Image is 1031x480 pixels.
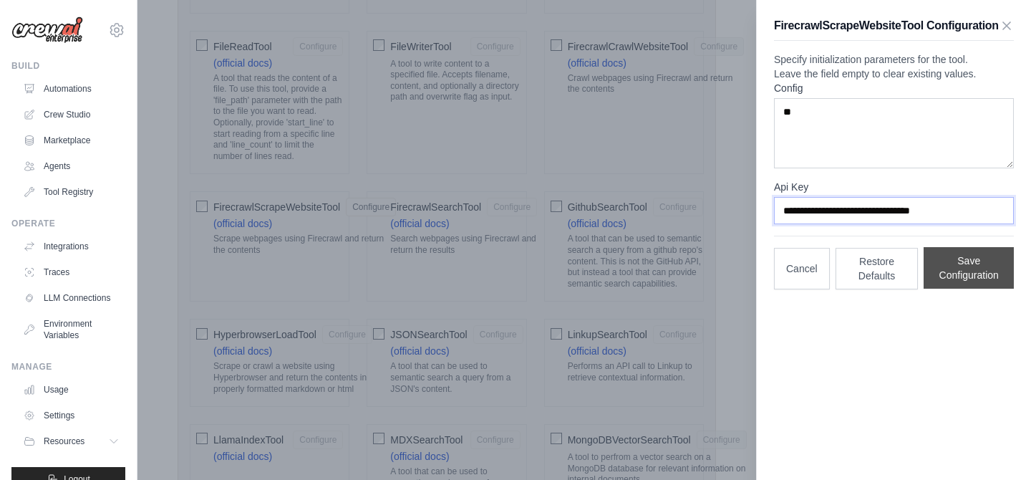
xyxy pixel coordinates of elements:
[17,404,125,427] a: Settings
[17,430,125,453] button: Resources
[44,436,84,447] span: Resources
[774,17,999,34] h3: FirecrawlScrapeWebsiteTool Configuration
[17,378,125,401] a: Usage
[17,155,125,178] a: Agents
[17,261,125,284] a: Traces
[774,248,830,289] button: Cancel
[774,81,1014,95] label: Config
[11,60,125,72] div: Build
[11,16,83,44] img: Logo
[836,248,919,289] button: Restore Defaults
[774,52,1014,81] p: Specify initialization parameters for the tool. Leave the field empty to clear existing values.
[11,218,125,229] div: Operate
[924,247,1014,289] button: Save Configuration
[774,180,1014,194] label: Api Key
[17,312,125,347] a: Environment Variables
[17,77,125,100] a: Automations
[17,287,125,309] a: LLM Connections
[11,361,125,373] div: Manage
[17,103,125,126] a: Crew Studio
[17,235,125,258] a: Integrations
[17,129,125,152] a: Marketplace
[17,181,125,203] a: Tool Registry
